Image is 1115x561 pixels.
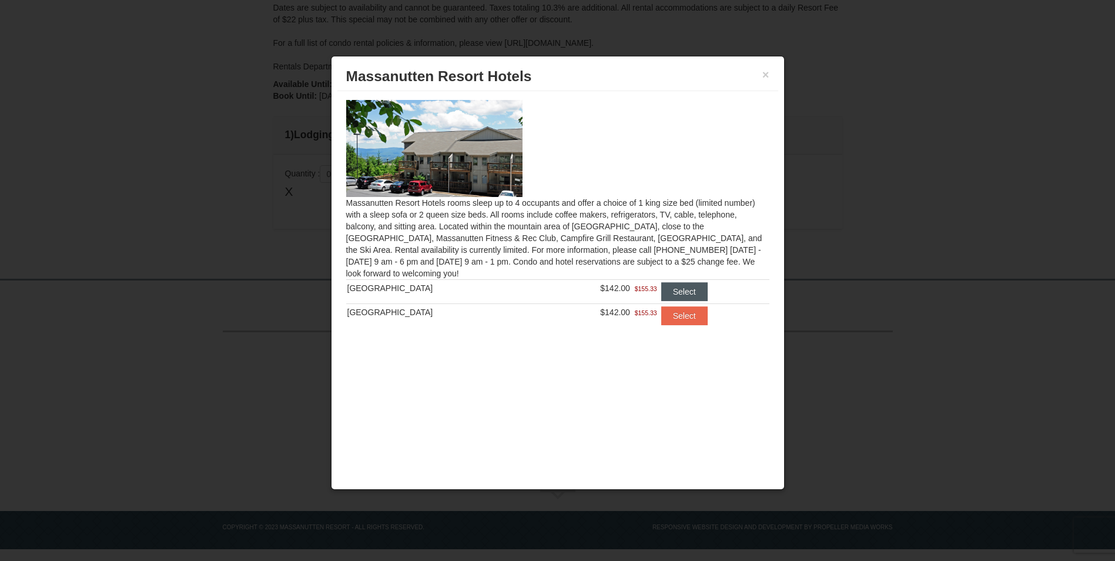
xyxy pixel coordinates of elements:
span: $142.00 [600,308,630,317]
button: × [762,69,769,81]
span: Massanutten Resort Hotels [346,68,532,84]
button: Select [661,306,708,325]
span: $155.33 [635,283,657,295]
div: [GEOGRAPHIC_DATA] [347,306,532,318]
div: Massanutten Resort Hotels rooms sleep up to 4 occupants and offer a choice of 1 king size bed (li... [337,91,778,348]
span: $142.00 [600,283,630,293]
span: $155.33 [635,307,657,319]
img: 19219026-1-e3b4ac8e.jpg [346,100,523,196]
div: [GEOGRAPHIC_DATA] [347,282,532,294]
button: Select [661,282,708,301]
